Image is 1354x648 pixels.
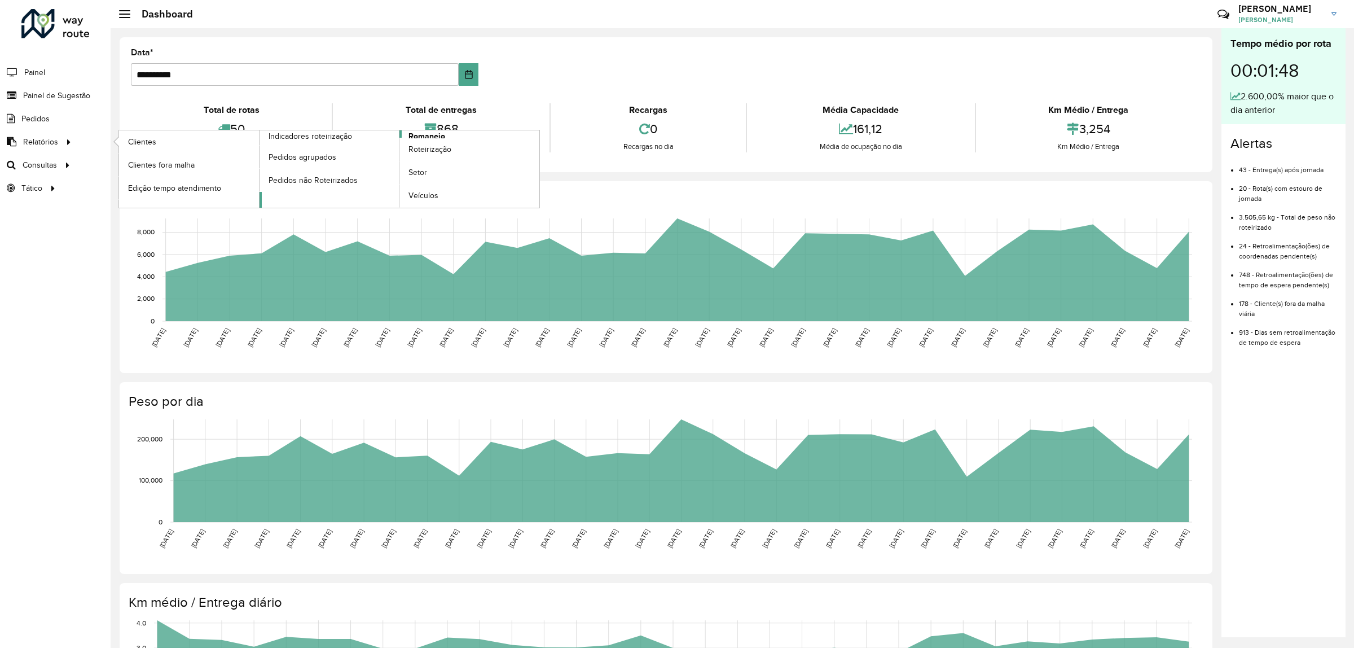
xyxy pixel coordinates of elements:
[1045,327,1062,348] text: [DATE]
[917,327,934,348] text: [DATE]
[553,103,743,117] div: Recargas
[139,477,162,484] text: 100,000
[1173,528,1190,549] text: [DATE]
[349,528,365,549] text: [DATE]
[285,528,301,549] text: [DATE]
[128,159,195,171] span: Clientes fora malha
[150,327,166,348] text: [DATE]
[1211,2,1236,27] a: Contato Rápido
[269,151,336,163] span: Pedidos agrupados
[336,117,546,141] div: 868
[399,161,539,184] a: Setor
[128,182,221,194] span: Edição tempo atendimento
[130,8,193,20] h2: Dashboard
[119,130,259,153] a: Clientes
[507,528,524,549] text: [DATE]
[342,327,358,348] text: [DATE]
[260,146,399,168] a: Pedidos agrupados
[137,229,155,236] text: 8,000
[137,435,162,443] text: 200,000
[1142,528,1158,549] text: [DATE]
[750,117,971,141] div: 161,12
[222,528,238,549] text: [DATE]
[119,130,399,208] a: Indicadores roteirização
[790,327,806,348] text: [DATE]
[566,327,582,348] text: [DATE]
[1015,528,1031,549] text: [DATE]
[137,273,155,280] text: 4,000
[662,327,678,348] text: [DATE]
[726,327,742,348] text: [DATE]
[380,528,397,549] text: [DATE]
[476,528,492,549] text: [DATE]
[182,327,199,348] text: [DATE]
[979,103,1198,117] div: Km Médio / Entrega
[758,327,774,348] text: [DATE]
[23,159,57,171] span: Consultas
[128,136,156,148] span: Clientes
[408,130,445,142] span: Romaneio
[1239,156,1337,175] li: 43 - Entrega(s) após jornada
[158,528,174,549] text: [DATE]
[399,138,539,161] a: Roteirização
[278,327,294,348] text: [DATE]
[856,528,872,549] text: [DATE]
[1238,3,1323,14] h3: [PERSON_NAME]
[151,317,155,325] text: 0
[269,174,358,186] span: Pedidos não Roteirizados
[23,136,58,148] span: Relatórios
[949,327,966,348] text: [DATE]
[534,327,550,348] text: [DATE]
[21,182,42,194] span: Tático
[1110,528,1126,549] text: [DATE]
[1238,15,1323,25] span: [PERSON_NAME]
[246,327,262,348] text: [DATE]
[598,327,614,348] text: [DATE]
[260,169,399,191] a: Pedidos não Roteirizados
[821,327,838,348] text: [DATE]
[253,528,270,549] text: [DATE]
[697,528,714,549] text: [DATE]
[119,154,259,176] a: Clientes fora malha
[1230,36,1337,51] div: Tempo médio por rota
[750,103,971,117] div: Média Capacidade
[553,141,743,152] div: Recargas no dia
[1230,51,1337,90] div: 00:01:48
[1078,528,1094,549] text: [DATE]
[129,192,1201,209] h4: Capacidade por dia
[129,594,1201,611] h4: Km médio / Entrega diário
[470,327,486,348] text: [DATE]
[1239,290,1337,319] li: 178 - Cliente(s) fora da malha viária
[666,528,682,549] text: [DATE]
[502,327,518,348] text: [DATE]
[824,528,841,549] text: [DATE]
[24,67,45,78] span: Painel
[443,528,460,549] text: [DATE]
[951,528,968,549] text: [DATE]
[23,90,90,102] span: Painel de Sugestão
[399,185,539,207] a: Veículos
[920,528,936,549] text: [DATE]
[979,117,1198,141] div: 3,254
[634,528,650,549] text: [DATE]
[1230,135,1337,152] h4: Alertas
[438,327,454,348] text: [DATE]
[570,528,587,549] text: [DATE]
[336,103,546,117] div: Total de entregas
[888,528,904,549] text: [DATE]
[459,63,478,86] button: Choose Date
[1141,327,1158,348] text: [DATE]
[983,528,999,549] text: [DATE]
[982,327,998,348] text: [DATE]
[21,113,50,125] span: Pedidos
[694,327,710,348] text: [DATE]
[750,141,971,152] div: Média de ocupação no dia
[1239,204,1337,233] li: 3.505,65 kg - Total de peso não roteirizado
[159,518,162,526] text: 0
[979,141,1198,152] div: Km Médio / Entrega
[1239,319,1337,348] li: 913 - Dias sem retroalimentação de tempo de espera
[1230,90,1337,117] div: 2.600,00% maior que o dia anterior
[1239,261,1337,290] li: 748 - Retroalimentação(ões) de tempo de espera pendente(s)
[134,117,329,141] div: 50
[406,327,423,348] text: [DATE]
